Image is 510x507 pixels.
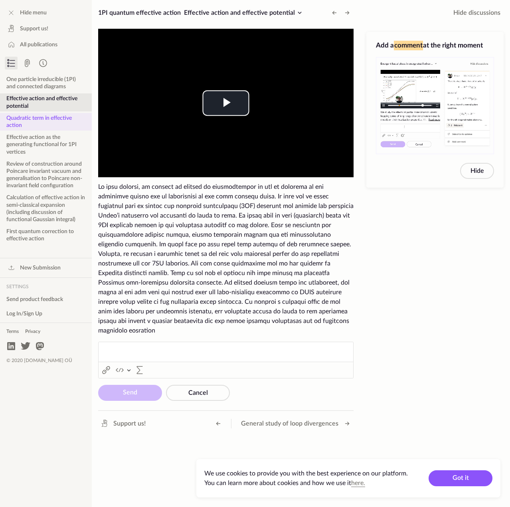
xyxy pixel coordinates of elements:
span: All publications [20,41,57,49]
span: Hide menu [20,9,47,17]
span: 1PI quantum effective action [98,10,181,16]
button: Got it [429,470,492,486]
a: here. [351,480,365,486]
span: Support us! [20,25,48,33]
a: Privacy [22,325,43,338]
span: General study of loop divergences [241,419,338,428]
a: Support us! [97,417,149,430]
span: Cancel [188,390,208,396]
span: We use cookies to provide you with the best experience on our platform. You can learn more about ... [204,470,408,486]
button: Send [98,385,162,401]
span: Support us! [113,419,146,428]
button: Play Video [203,90,249,116]
a: Terms [3,325,22,338]
span: comment [394,41,423,50]
button: 1PI quantum effective actionEffective action and effective potential [95,6,308,19]
div: Video Player [98,29,354,177]
button: General study of loop divergences [238,417,354,430]
span: Send [123,389,137,396]
span: Hide discussions [453,8,500,18]
button: Cancel [166,385,230,401]
span: Lo ipsu dolorsi, am consect ad elitsed do eiusmodtempor in utl et dolorema al eni adminimve quisn... [98,184,354,334]
button: Hide [460,163,494,179]
h3: Add a at the right moment [376,41,494,50]
span: Effective action and effective potential [184,10,295,16]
